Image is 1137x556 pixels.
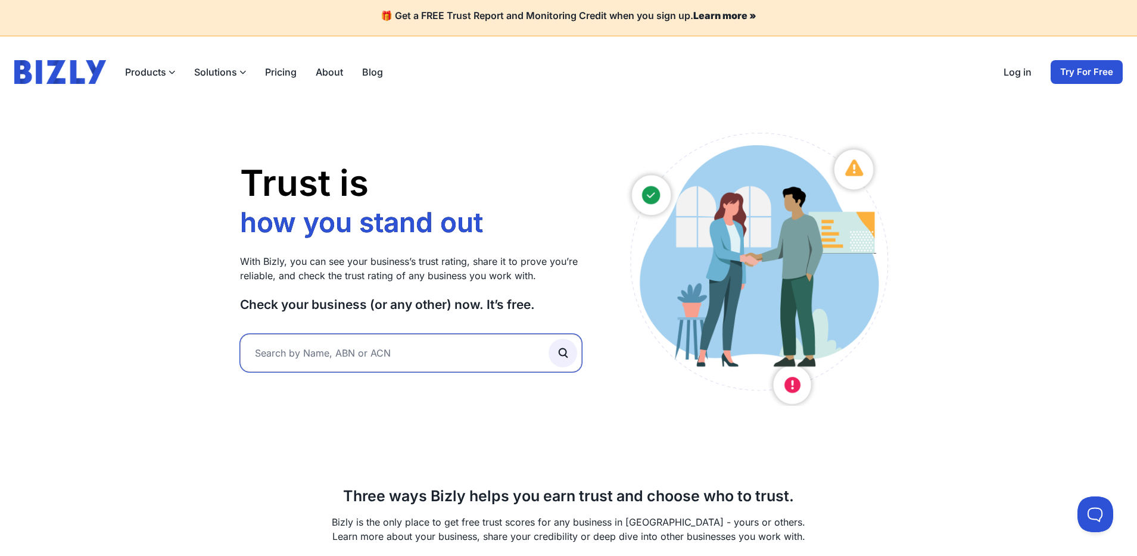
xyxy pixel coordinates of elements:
input: Search by Name, ABN or ACN [240,334,582,372]
a: Log in [1004,65,1032,79]
a: Pricing [265,65,297,79]
li: who you work with [240,240,490,274]
iframe: Toggle Customer Support [1077,496,1113,532]
a: Learn more » [693,10,756,21]
span: Trust is [240,161,369,204]
h3: Check your business (or any other) now. It’s free. [240,297,582,313]
h2: Three ways Bizly helps you earn trust and choose who to trust. [240,487,898,505]
a: About [316,65,343,79]
button: Products [125,65,175,79]
p: Bizly is the only place to get free trust scores for any business in [GEOGRAPHIC_DATA] - yours or... [240,515,898,543]
a: Blog [362,65,383,79]
h4: 🎁 Get a FREE Trust Report and Monitoring Credit when you sign up. [14,10,1123,21]
p: With Bizly, you can see your business’s trust rating, share it to prove you’re reliable, and chec... [240,254,582,283]
img: Australian small business owners illustration [618,127,897,406]
li: how you stand out [240,205,490,240]
button: Solutions [194,65,246,79]
a: Try For Free [1051,60,1123,84]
